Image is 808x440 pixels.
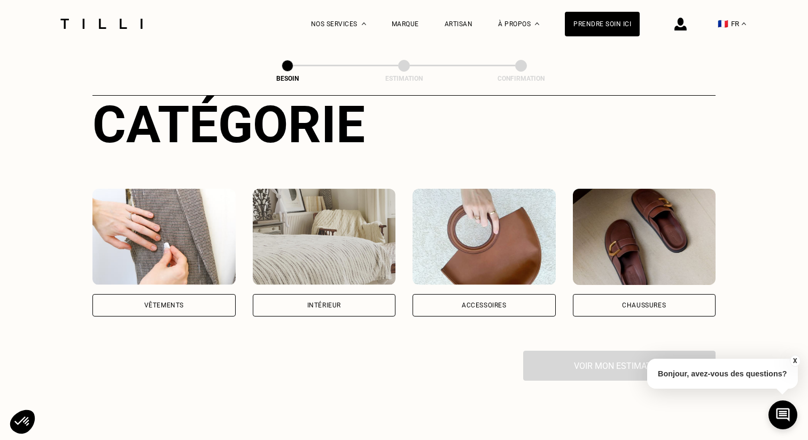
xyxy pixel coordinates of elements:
img: icône connexion [674,18,687,30]
p: Bonjour, avez-vous des questions? [647,359,798,389]
div: Confirmation [468,75,574,82]
div: Chaussures [622,302,666,308]
div: Intérieur [307,302,341,308]
img: menu déroulant [742,22,746,25]
img: Menu déroulant à propos [535,22,539,25]
img: Intérieur [253,189,396,285]
img: Accessoires [413,189,556,285]
img: Menu déroulant [362,22,366,25]
div: Catégorie [92,95,716,155]
img: Chaussures [573,189,716,285]
img: Logo du service de couturière Tilli [57,19,146,29]
button: X [789,355,800,367]
img: Vêtements [92,189,236,285]
div: Vêtements [144,302,184,308]
a: Prendre soin ici [565,12,640,36]
a: Artisan [445,20,473,28]
span: 🇫🇷 [718,19,728,29]
div: Estimation [351,75,457,82]
div: Besoin [234,75,341,82]
div: Accessoires [462,302,507,308]
a: Marque [392,20,419,28]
